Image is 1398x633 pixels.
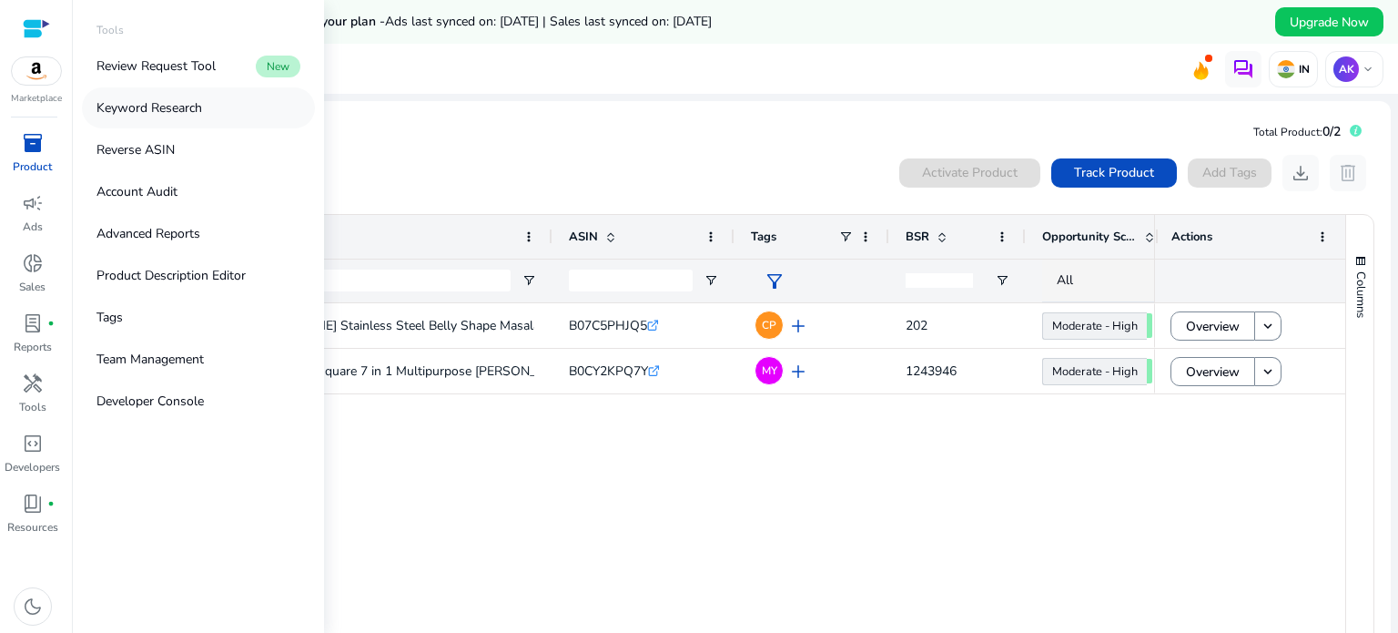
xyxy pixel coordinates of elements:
span: add [787,315,809,337]
span: inventory_2 [22,132,44,154]
button: Open Filter Menu [522,273,536,288]
p: AK [1333,56,1359,82]
button: Track Product [1051,158,1177,188]
span: keyboard_arrow_down [1361,62,1375,77]
span: add [787,361,809,383]
p: Product Description Editor [96,266,246,285]
mat-icon: keyboard_arrow_down [1260,318,1276,334]
button: download [1282,155,1319,191]
span: 0/2 [1322,123,1341,140]
span: All [1057,271,1073,289]
span: handyman [22,373,44,394]
p: Developers [5,459,60,475]
span: Overview [1186,353,1240,391]
span: B07C5PHJQ5 [569,317,647,334]
p: Sales [19,279,46,295]
span: CP [762,320,776,331]
p: Developer Console [96,392,204,411]
span: Tags [751,229,776,245]
span: campaign [22,192,44,214]
span: 1243946 [906,362,957,380]
span: download [1290,162,1312,184]
input: ASIN Filter Input [569,270,693,291]
p: Tags [96,308,123,327]
span: code_blocks [22,433,44,454]
span: 68.94 [1147,359,1152,383]
span: MY [762,365,777,376]
button: Open Filter Menu [704,273,718,288]
p: Reverse ASIN [96,140,175,159]
p: [PERSON_NAME] Stainless Steel Belly Shape Masala (Spice) Box/Dabba/Organiser... [236,307,714,344]
span: fiber_manual_record [47,500,55,507]
p: Product [13,158,52,175]
p: Ads [23,219,43,235]
button: Overview [1170,311,1255,341]
span: Opportunity Score [1042,229,1137,245]
span: lab_profile [22,312,44,334]
span: Total Product: [1253,125,1322,139]
button: Upgrade Now [1275,7,1383,36]
p: Account Audit [96,182,177,201]
span: New [256,56,300,77]
span: Actions [1171,229,1212,245]
span: Track Product [1074,163,1154,182]
p: IN [1295,62,1310,77]
input: Product Name Filter Input [159,270,511,291]
button: Open Filter Menu [995,273,1009,288]
p: Dabba Plastic Square 7 in 1 Multipurpose [PERSON_NAME]... [236,352,584,390]
span: dark_mode [22,596,44,618]
p: Keyword Research [96,98,202,117]
span: filter_alt [764,271,785,292]
span: 202 [906,317,927,334]
span: Columns [1352,271,1369,318]
span: Ads last synced on: [DATE] | Sales last synced on: [DATE] [385,13,712,30]
mat-icon: keyboard_arrow_down [1260,363,1276,380]
button: Overview [1170,357,1255,386]
span: 65.90 [1147,313,1152,338]
p: Tools [96,22,124,38]
p: Team Management [96,350,204,369]
a: Moderate - High [1042,312,1147,340]
span: Overview [1186,308,1240,345]
span: Upgrade Now [1290,13,1369,32]
span: fiber_manual_record [47,320,55,327]
p: Marketplace [11,92,62,106]
p: Resources [7,519,58,536]
span: B0CY2KPQ7Y [569,362,648,380]
h5: Data syncs run less frequently on your plan - [120,15,712,30]
span: book_4 [22,493,44,515]
a: Moderate - High [1042,358,1147,385]
p: Review Request Tool [96,56,216,76]
span: BSR [906,229,929,245]
p: Advanced Reports [96,224,200,243]
p: Reports [14,339,52,355]
img: amazon.svg [12,57,61,85]
p: Tools [19,399,46,415]
span: donut_small [22,252,44,274]
span: ASIN [569,229,598,245]
img: in.svg [1277,60,1295,78]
